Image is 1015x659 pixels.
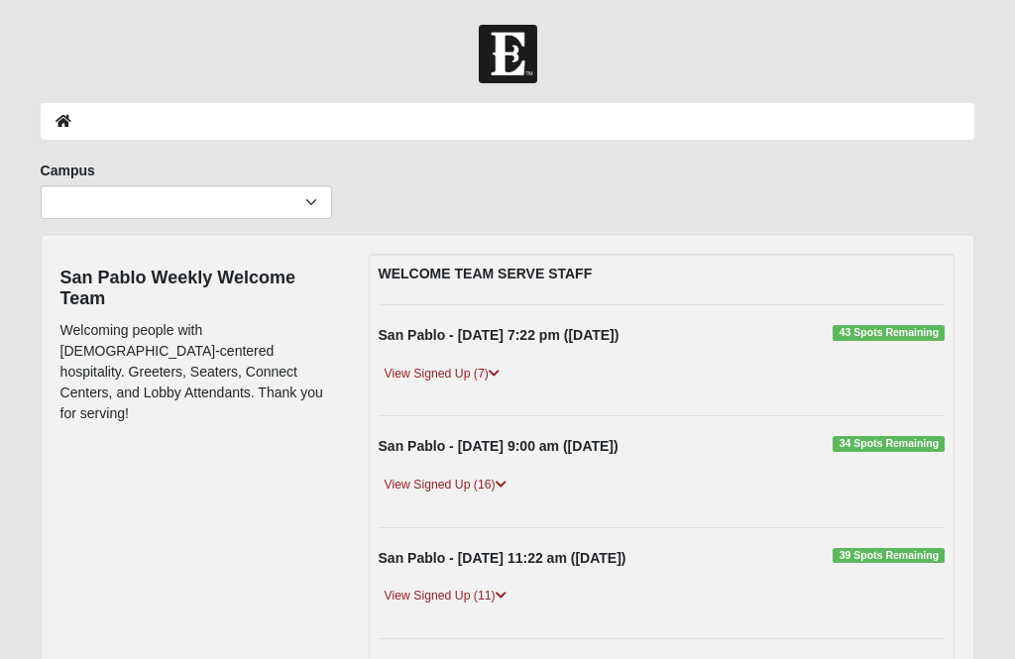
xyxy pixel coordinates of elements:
[60,268,339,310] h4: San Pablo Weekly Welcome Team
[479,25,537,83] img: Church of Eleven22 Logo
[379,327,620,343] strong: San Pablo - [DATE] 7:22 pm ([DATE])
[379,550,626,566] strong: San Pablo - [DATE] 11:22 am ([DATE])
[379,438,619,454] strong: San Pablo - [DATE] 9:00 am ([DATE])
[833,325,945,341] span: 43 Spots Remaining
[60,320,339,424] p: Welcoming people with [DEMOGRAPHIC_DATA]-centered hospitality. Greeters, Seaters, Connect Centers...
[379,364,506,384] a: View Signed Up (7)
[833,436,945,452] span: 34 Spots Remaining
[379,266,593,281] strong: WELCOME TEAM SERVE STAFF
[833,548,945,564] span: 39 Spots Remaining
[379,586,512,606] a: View Signed Up (11)
[379,475,512,495] a: View Signed Up (16)
[41,161,95,180] label: Campus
